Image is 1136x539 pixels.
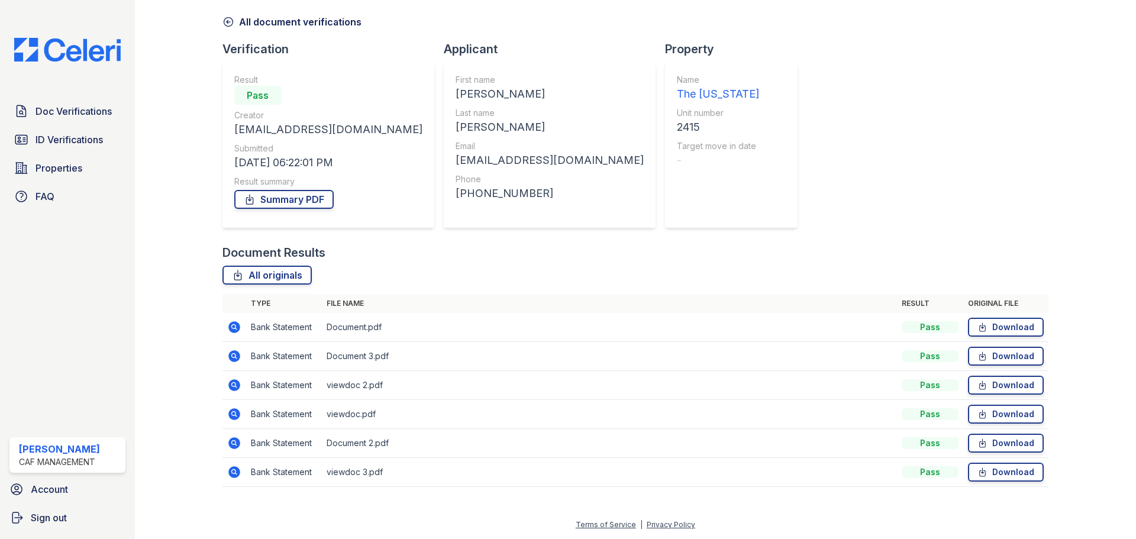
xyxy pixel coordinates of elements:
img: CE_Logo_Blue-a8612792a0a2168367f1c8372b55b34899dd931a85d93a1a3d3e32e68fde9ad4.png [5,38,130,62]
span: Doc Verifications [35,104,112,118]
td: Document 2.pdf [322,429,897,458]
th: Type [246,294,322,313]
a: Download [968,318,1044,337]
td: Document 3.pdf [322,342,897,371]
div: [PERSON_NAME] [456,86,644,102]
a: Properties [9,156,125,180]
td: Bank Statement [246,458,322,487]
a: Download [968,347,1044,366]
div: Pass [902,408,958,420]
div: Pass [902,379,958,391]
a: All originals [222,266,312,285]
td: Bank Statement [246,400,322,429]
a: Sign out [5,506,130,530]
div: [PERSON_NAME] [456,119,644,135]
td: viewdoc 3.pdf [322,458,897,487]
div: [EMAIL_ADDRESS][DOMAIN_NAME] [456,152,644,169]
div: Verification [222,41,444,57]
div: Submitted [234,143,422,154]
a: FAQ [9,185,125,208]
div: Phone [456,173,644,185]
a: Terms of Service [576,520,636,529]
th: File name [322,294,897,313]
td: viewdoc.pdf [322,400,897,429]
a: Download [968,434,1044,453]
div: [DATE] 06:22:01 PM [234,154,422,171]
a: Name The [US_STATE] [677,74,759,102]
span: FAQ [35,189,54,204]
div: [EMAIL_ADDRESS][DOMAIN_NAME] [234,121,422,138]
div: - [677,152,759,169]
a: ID Verifications [9,128,125,151]
a: All document verifications [222,15,362,29]
span: ID Verifications [35,133,103,147]
span: Properties [35,161,82,175]
div: Pass [902,466,958,478]
td: Bank Statement [246,342,322,371]
a: Download [968,405,1044,424]
div: [PHONE_NUMBER] [456,185,644,202]
a: Privacy Policy [647,520,695,529]
a: Doc Verifications [9,99,125,123]
div: Document Results [222,244,325,261]
div: Result [234,74,422,86]
div: Property [665,41,807,57]
th: Original file [963,294,1048,313]
div: Email [456,140,644,152]
td: Document.pdf [322,313,897,342]
div: The [US_STATE] [677,86,759,102]
div: Target move in date [677,140,759,152]
div: Pass [234,86,282,105]
td: viewdoc 2.pdf [322,371,897,400]
th: Result [897,294,963,313]
td: Bank Statement [246,313,322,342]
div: Last name [456,107,644,119]
div: CAF Management [19,456,100,468]
div: Name [677,74,759,86]
a: Account [5,477,130,501]
td: Bank Statement [246,371,322,400]
div: Creator [234,109,422,121]
td: Bank Statement [246,429,322,458]
div: [PERSON_NAME] [19,442,100,456]
span: Account [31,482,68,496]
a: Download [968,376,1044,395]
div: First name [456,74,644,86]
div: | [640,520,643,529]
div: Unit number [677,107,759,119]
div: Pass [902,437,958,449]
div: Pass [902,321,958,333]
a: Download [968,463,1044,482]
span: Sign out [31,511,67,525]
a: Summary PDF [234,190,334,209]
div: Result summary [234,176,422,188]
div: Applicant [444,41,665,57]
div: Pass [902,350,958,362]
div: 2415 [677,119,759,135]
